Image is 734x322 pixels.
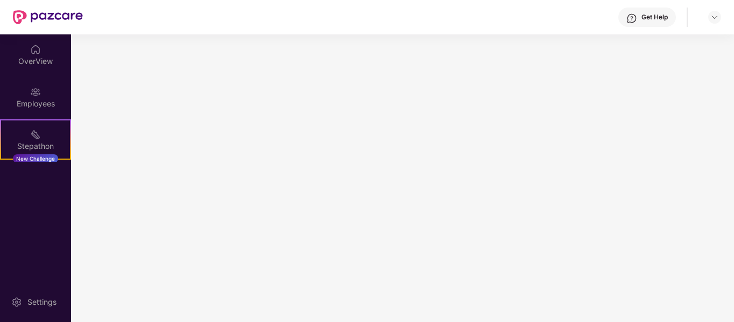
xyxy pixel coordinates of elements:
[30,44,41,55] img: svg+xml;base64,PHN2ZyBpZD0iSG9tZSIgeG1sbnM9Imh0dHA6Ly93d3cudzMub3JnLzIwMDAvc3ZnIiB3aWR0aD0iMjAiIG...
[11,297,22,307] img: svg+xml;base64,PHN2ZyBpZD0iU2V0dGluZy0yMHgyMCIgeG1sbnM9Imh0dHA6Ly93d3cudzMub3JnLzIwMDAvc3ZnIiB3aW...
[626,13,637,24] img: svg+xml;base64,PHN2ZyBpZD0iSGVscC0zMngzMiIgeG1sbnM9Imh0dHA6Ly93d3cudzMub3JnLzIwMDAvc3ZnIiB3aWR0aD...
[13,10,83,24] img: New Pazcare Logo
[1,141,70,152] div: Stepathon
[24,297,60,307] div: Settings
[710,13,719,22] img: svg+xml;base64,PHN2ZyBpZD0iRHJvcGRvd24tMzJ4MzIiIHhtbG5zPSJodHRwOi8vd3d3LnczLm9yZy8yMDAwL3N2ZyIgd2...
[13,154,58,163] div: New Challenge
[641,13,668,22] div: Get Help
[30,129,41,140] img: svg+xml;base64,PHN2ZyB4bWxucz0iaHR0cDovL3d3dy53My5vcmcvMjAwMC9zdmciIHdpZHRoPSIyMSIgaGVpZ2h0PSIyMC...
[30,87,41,97] img: svg+xml;base64,PHN2ZyBpZD0iRW1wbG95ZWVzIiB4bWxucz0iaHR0cDovL3d3dy53My5vcmcvMjAwMC9zdmciIHdpZHRoPS...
